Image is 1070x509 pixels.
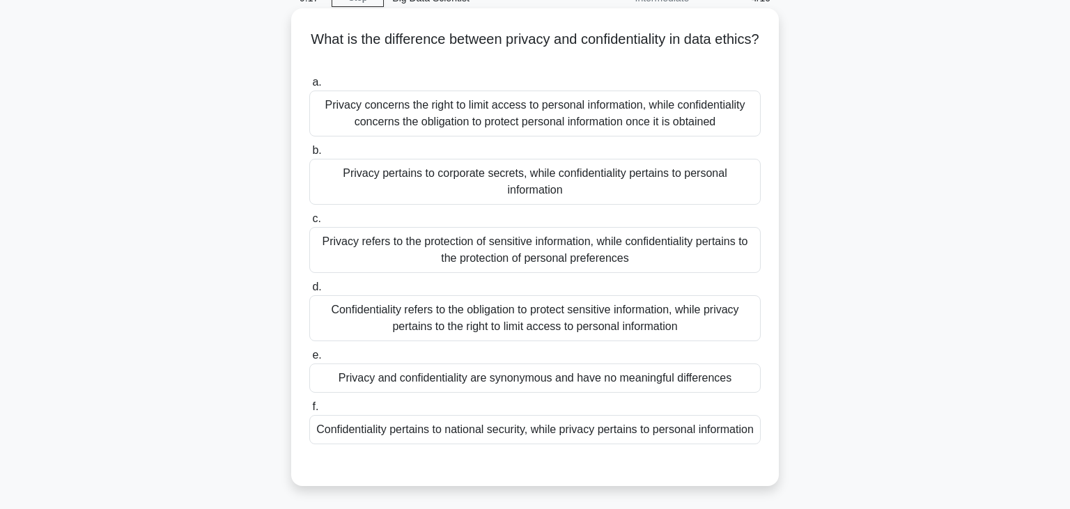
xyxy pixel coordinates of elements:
[312,212,320,224] span: c.
[312,349,321,361] span: e.
[312,281,321,292] span: d.
[309,363,761,393] div: Privacy and confidentiality are synonymous and have no meaningful differences
[309,159,761,205] div: Privacy pertains to corporate secrets, while confidentiality pertains to personal information
[312,400,318,412] span: f.
[309,91,761,136] div: Privacy concerns the right to limit access to personal information, while confidentiality concern...
[312,144,321,156] span: b.
[308,31,762,65] h5: What is the difference between privacy and confidentiality in data ethics?
[309,415,761,444] div: Confidentiality pertains to national security, while privacy pertains to personal information
[312,76,321,88] span: a.
[309,295,761,341] div: Confidentiality refers to the obligation to protect sensitive information, while privacy pertains...
[309,227,761,273] div: Privacy refers to the protection of sensitive information, while confidentiality pertains to the ...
